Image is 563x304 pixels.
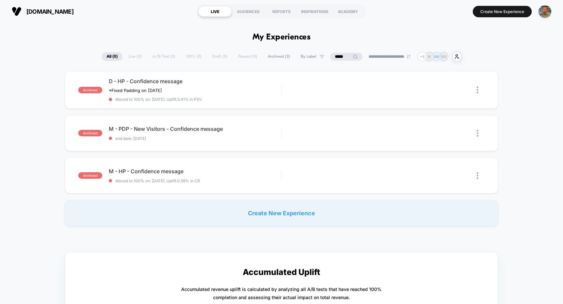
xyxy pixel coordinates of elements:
[78,130,102,136] span: archived
[198,6,232,17] div: LIVE
[253,33,311,42] h1: My Experiences
[473,6,532,17] button: Create New Experience
[109,88,162,93] span: *Fixed Padding on [DATE]
[12,7,22,16] img: Visually logo
[407,54,411,58] img: end
[537,5,553,18] button: ppic
[10,6,76,17] button: [DOMAIN_NAME]
[102,52,123,61] span: All ( 0 )
[115,178,200,183] span: Moved to 100% on: [DATE] . Uplift: 0.59% in CR
[539,5,551,18] img: ppic
[331,6,365,17] div: ACADEMY
[181,285,382,301] p: Accumulated revenue uplift is calculated by analyzing all A/B tests that have reached 100% comple...
[78,172,102,179] span: archived
[301,54,316,59] span: By Label
[477,86,478,93] img: close
[477,172,478,179] img: close
[115,97,202,102] span: Moved to 100% on: [DATE] . Uplift: 3.41% in PSV
[427,54,431,59] p: IK
[265,6,298,17] div: REPORTS
[26,8,74,15] span: [DOMAIN_NAME]
[109,136,281,141] span: end date: [DATE]
[263,52,295,61] span: Archived ( 3 )
[65,200,498,226] div: Create New Experience
[109,78,281,84] span: D - HP - Confidence message
[243,267,320,277] p: Accumulated Uplift
[417,52,427,61] div: + 8
[232,6,265,17] div: AUDIENCES
[78,87,102,93] span: archived
[109,168,281,175] span: M - HP - Confidence message
[477,130,478,137] img: close
[298,6,331,17] div: INSPIRATIONS
[440,54,446,59] p: NN
[109,126,281,132] span: M - PDP - New Visitors - Confidence message
[433,54,440,59] p: NM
